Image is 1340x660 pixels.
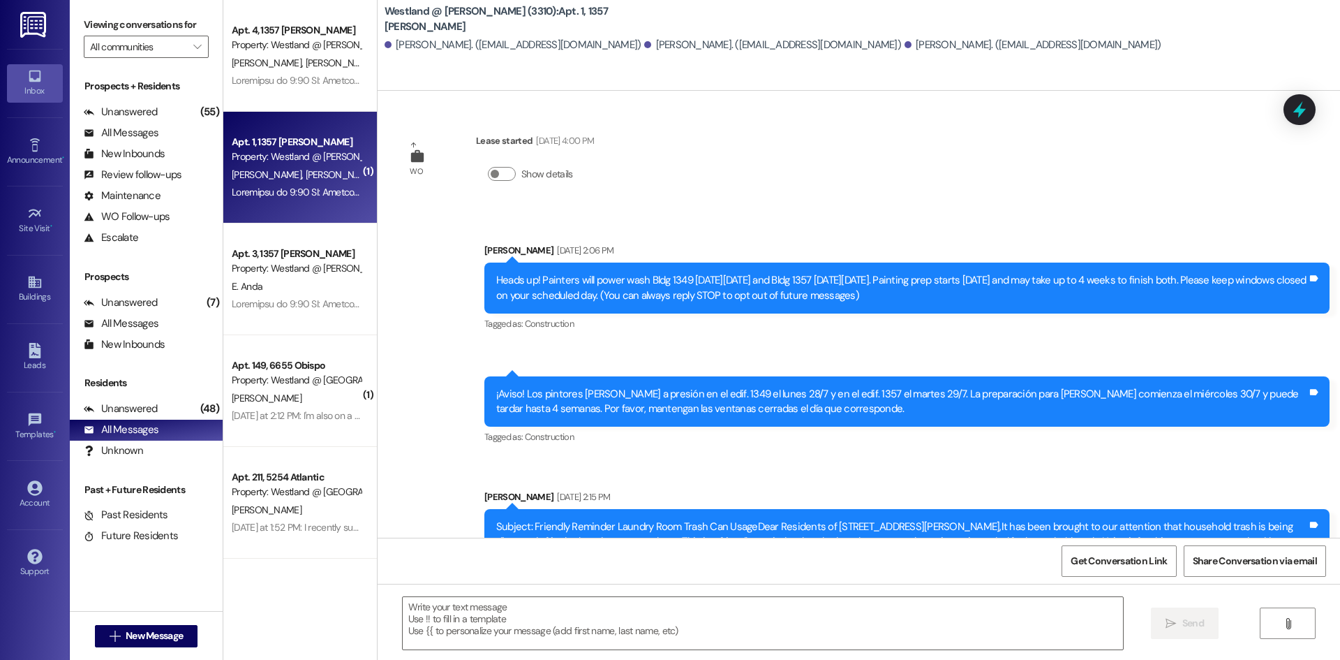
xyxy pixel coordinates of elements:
[84,316,158,331] div: All Messages
[1193,554,1317,569] span: Share Conversation via email
[54,427,56,437] span: •
[7,270,63,308] a: Buildings
[305,57,379,69] span: [PERSON_NAME]
[1283,618,1293,629] i: 
[84,423,158,437] div: All Messages
[1166,618,1176,629] i: 
[484,314,1330,334] div: Tagged as:
[553,490,610,504] div: [DATE] 2:15 PM
[70,270,223,284] div: Prospects
[197,398,223,420] div: (48)
[525,431,574,443] span: Construction
[385,38,641,52] div: [PERSON_NAME]. ([EMAIL_ADDRESS][DOMAIN_NAME])
[7,339,63,376] a: Leads
[232,392,301,404] span: [PERSON_NAME]
[84,168,181,182] div: Review follow-ups
[84,210,170,224] div: WO Follow-ups
[84,508,168,522] div: Past Residents
[232,409,413,422] div: [DATE] at 2:12 PM: I'm also on a payment plan.
[232,504,301,516] span: [PERSON_NAME]
[1151,608,1219,639] button: Send
[84,189,161,203] div: Maintenance
[62,153,64,163] span: •
[232,470,361,485] div: Apt. 211, 5254 Atlantic
[1182,616,1204,631] span: Send
[232,358,361,373] div: Apt. 149, 6655 Obispo
[7,545,63,582] a: Support
[1184,545,1326,577] button: Share Conversation via email
[95,625,198,647] button: New Message
[232,23,361,38] div: Apt. 4, 1357 [PERSON_NAME]
[553,243,613,258] div: [DATE] 2:06 PM
[496,273,1307,303] div: Heads up! Painters will power wash Bldg 1349 [DATE][DATE] and Bldg 1357 [DATE][DATE]. Painting pr...
[1062,545,1176,577] button: Get Conversation Link
[70,79,223,94] div: Prospects + Residents
[232,261,361,276] div: Property: Westland @ [PERSON_NAME] (3310)
[232,373,361,388] div: Property: Westland @ [GEOGRAPHIC_DATA] (3388)
[232,485,361,499] div: Property: Westland @ [GEOGRAPHIC_DATA] (3283)
[232,38,361,52] div: Property: Westland @ [PERSON_NAME] (3310)
[484,243,1330,263] div: [PERSON_NAME]
[385,4,664,34] b: Westland @ [PERSON_NAME] (3310): Apt. 1, 1357 [PERSON_NAME]
[84,337,165,352] div: New Inbounds
[84,443,143,458] div: Unknown
[7,408,63,446] a: Templates •
[84,14,209,36] label: Viewing conversations for
[84,529,178,543] div: Future Residents
[484,427,1330,447] div: Tagged as:
[1071,554,1167,569] span: Get Conversation Link
[484,490,1330,509] div: [PERSON_NAME]
[525,318,574,330] span: Construction
[20,12,49,38] img: ResiDesk Logo
[533,133,594,148] div: [DATE] 4:00 PM
[496,387,1307,417] div: ¡Aviso! Los pintores [PERSON_NAME] a presión en el edif. 1349 el lunes 28/7 y en el edif. 1357 el...
[90,36,186,58] input: All communities
[476,133,594,153] div: Lease started
[84,105,158,119] div: Unanswered
[232,57,306,69] span: [PERSON_NAME]
[904,38,1161,52] div: [PERSON_NAME]. ([EMAIL_ADDRESS][DOMAIN_NAME])
[7,202,63,240] a: Site Visit •
[203,292,223,314] div: (7)
[50,221,52,231] span: •
[197,101,223,123] div: (55)
[232,247,361,261] div: Apt. 3, 1357 [PERSON_NAME]
[232,135,361,149] div: Apt. 1, 1357 [PERSON_NAME]
[496,520,1307,594] div: Subject: Friendly Reminder Laundry Room Trash Can UsageDear Residents of [STREET_ADDRESS][PERSON_...
[305,168,379,181] span: [PERSON_NAME]
[84,295,158,310] div: Unanswered
[7,476,63,514] a: Account
[84,126,158,140] div: All Messages
[126,629,183,643] span: New Message
[84,230,138,245] div: Escalate
[84,147,165,161] div: New Inbounds
[232,168,306,181] span: [PERSON_NAME]
[110,631,120,642] i: 
[7,64,63,102] a: Inbox
[644,38,901,52] div: [PERSON_NAME]. ([EMAIL_ADDRESS][DOMAIN_NAME])
[410,164,423,179] div: WO
[84,402,158,416] div: Unanswered
[70,376,223,390] div: Residents
[232,280,262,293] span: E. Anda
[521,167,573,182] label: Show details
[193,41,201,52] i: 
[232,149,361,164] div: Property: Westland @ [PERSON_NAME] (3310)
[70,483,223,497] div: Past + Future Residents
